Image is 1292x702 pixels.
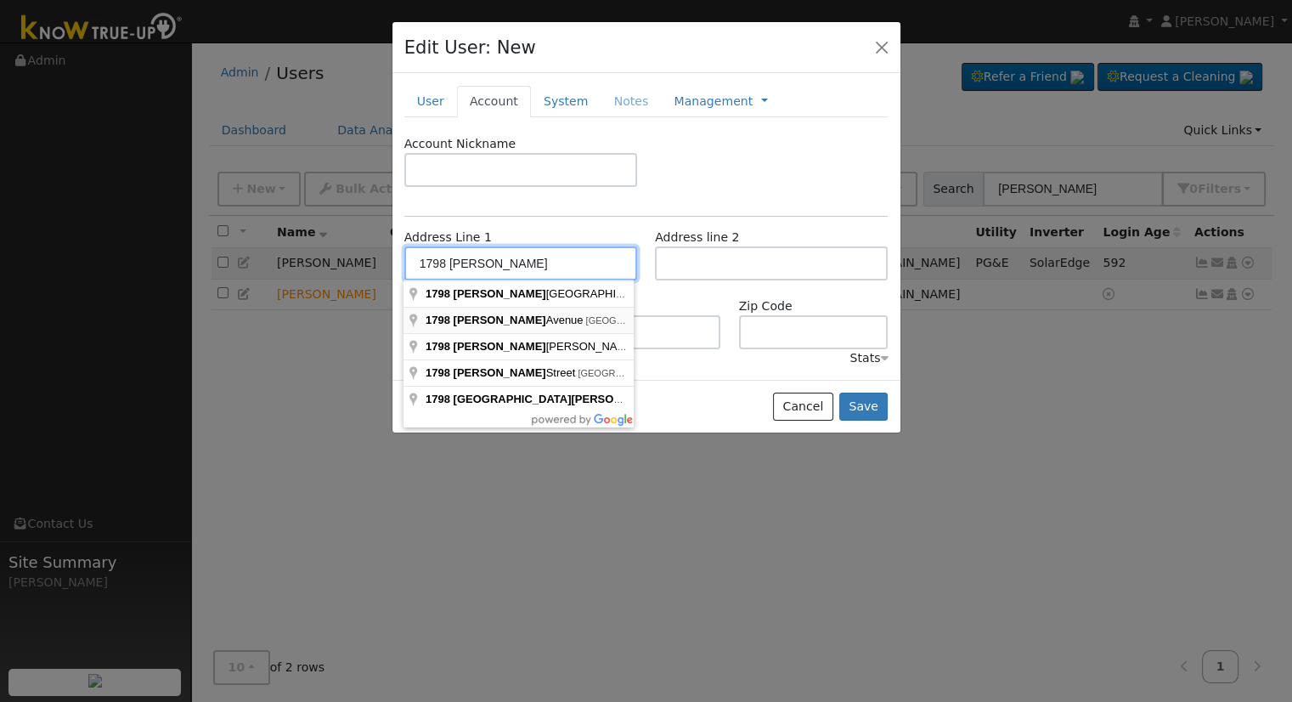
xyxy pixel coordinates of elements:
span: [GEOGRAPHIC_DATA], [GEOGRAPHIC_DATA], [GEOGRAPHIC_DATA] [578,368,880,378]
label: Account Nickname [404,135,516,153]
span: Street [426,366,578,379]
span: [GEOGRAPHIC_DATA], [GEOGRAPHIC_DATA], [GEOGRAPHIC_DATA] [585,315,888,326]
button: Save [839,393,889,422]
span: [GEOGRAPHIC_DATA] [426,287,663,300]
a: Account [457,86,531,117]
span: 1798 [GEOGRAPHIC_DATA][PERSON_NAME] [426,393,664,405]
span: 1798 [PERSON_NAME] [426,340,546,353]
label: Address Line 1 [404,229,492,246]
span: 1798 [426,314,450,326]
div: Stats [849,349,888,367]
h4: Edit User: New [404,34,536,61]
span: 1798 [PERSON_NAME] [426,366,546,379]
a: System [531,86,601,117]
span: Avenue [426,314,585,326]
span: [PERSON_NAME] [454,314,546,326]
a: User [404,86,457,117]
a: Management [674,93,753,110]
span: [PERSON_NAME] [454,287,546,300]
span: 1798 [426,287,450,300]
label: Zip Code [739,297,793,315]
button: Cancel [773,393,833,422]
label: Address line 2 [655,229,739,246]
span: [PERSON_NAME] [426,340,640,353]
